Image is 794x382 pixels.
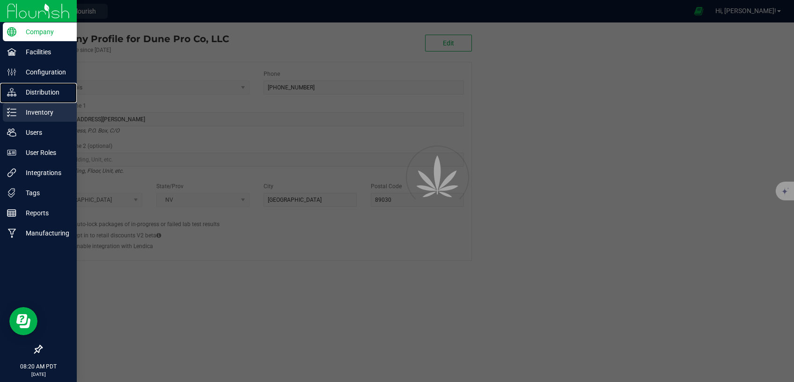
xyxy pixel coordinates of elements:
iframe: Resource center [9,307,37,335]
inline-svg: Configuration [7,67,16,77]
p: 08:20 AM PDT [4,362,73,371]
p: Integrations [16,167,73,178]
p: Users [16,127,73,138]
p: Reports [16,207,73,219]
p: User Roles [16,147,73,158]
inline-svg: Tags [7,188,16,198]
inline-svg: User Roles [7,148,16,157]
inline-svg: Distribution [7,88,16,97]
p: Configuration [16,66,73,78]
inline-svg: Reports [7,208,16,218]
p: Company [16,26,73,37]
p: Inventory [16,107,73,118]
p: Tags [16,187,73,198]
inline-svg: Inventory [7,108,16,117]
inline-svg: Manufacturing [7,228,16,238]
inline-svg: Company [7,27,16,37]
p: Manufacturing [16,228,73,239]
inline-svg: Integrations [7,168,16,177]
inline-svg: Facilities [7,47,16,57]
inline-svg: Users [7,128,16,137]
p: Distribution [16,87,73,98]
p: [DATE] [4,371,73,378]
p: Facilities [16,46,73,58]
